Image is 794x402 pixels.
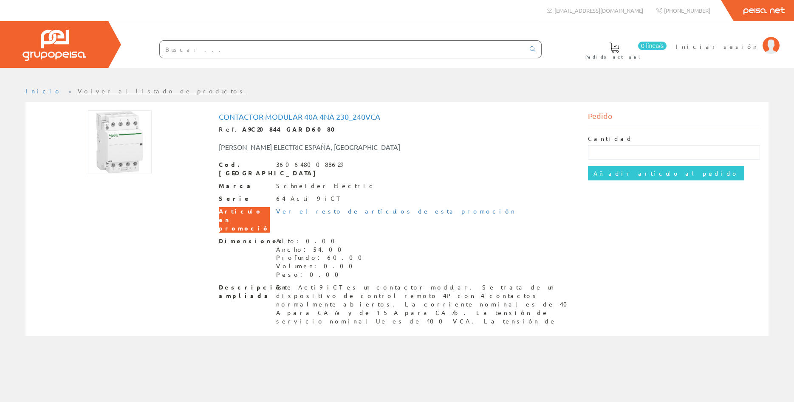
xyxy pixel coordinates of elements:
span: Artículo en promoción [219,207,270,233]
a: Iniciar sesión [676,35,780,43]
img: Foto artículo Contactor modular 40a 4na 230_240vca (150x150) [88,110,152,174]
div: Peso: 0.00 [276,270,367,279]
span: [PHONE_NUMBER] [664,7,710,14]
div: 3606480088629 [276,160,343,169]
a: Ver el resto de artículos de esta promoción [276,207,516,215]
h1: Contactor modular 40a 4na 230_240vca [219,112,576,121]
div: Pedido [588,110,760,126]
div: Volumen: 0.00 [276,262,367,270]
span: Serie [219,194,270,203]
div: Este Acti9 iCT es un contactor modular. Se trata de un dispositivo de control remoto 4P con 4 con... [276,283,576,326]
a: Volver al listado de productos [78,87,246,95]
div: [PERSON_NAME] ELECTRIC ESPAÑA, [GEOGRAPHIC_DATA] [212,142,428,152]
input: Buscar ... [160,41,525,58]
div: Ref. [219,125,576,134]
span: [EMAIL_ADDRESS][DOMAIN_NAME] [554,7,643,14]
label: Cantidad [588,135,633,143]
img: Grupo Peisa [23,30,86,61]
a: Inicio [25,87,62,95]
span: Descripción ampliada [219,283,270,300]
input: Añadir artículo al pedido [588,166,744,180]
div: Ancho: 54.00 [276,245,367,254]
span: Cod. [GEOGRAPHIC_DATA] [219,160,270,177]
div: Schneider Electric [276,182,376,190]
span: 0 línea/s [638,42,667,50]
strong: A9C20844 GARD6080 [242,125,341,133]
span: Dimensiones [219,237,270,245]
span: Iniciar sesión [676,42,758,51]
div: Profundo: 60.00 [276,253,367,262]
span: Pedido actual [585,53,643,61]
span: Marca [219,182,270,190]
div: 64 Acti 9 iCT [276,194,339,203]
div: Alto: 0.00 [276,237,367,245]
